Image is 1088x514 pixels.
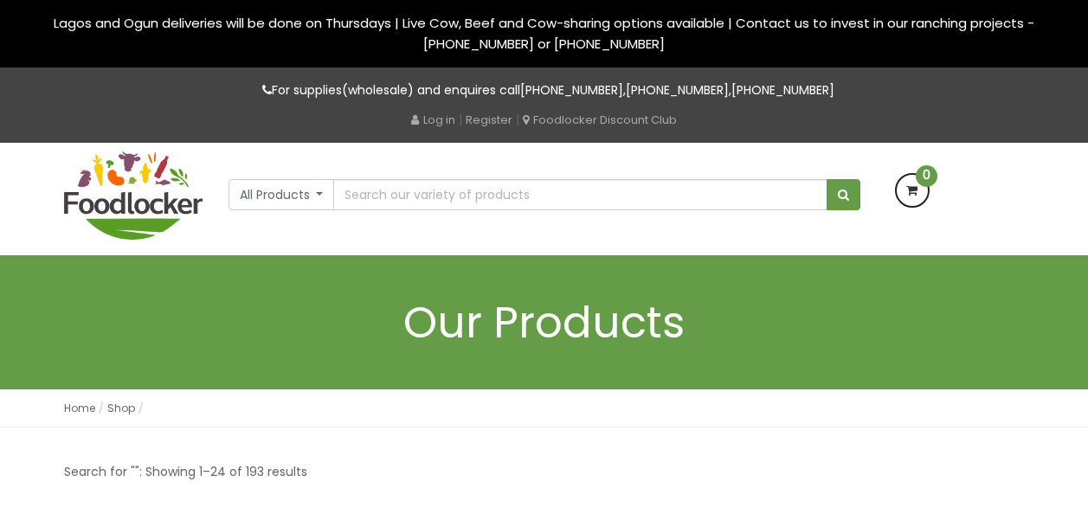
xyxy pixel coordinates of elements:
input: Search our variety of products [333,179,827,210]
a: Foodlocker Discount Club [523,112,677,128]
p: Search for "": Showing 1–24 of 193 results [64,462,307,482]
img: FoodLocker [64,151,203,240]
button: All Products [229,179,335,210]
span: | [459,111,462,128]
a: [PHONE_NUMBER] [731,81,834,99]
a: [PHONE_NUMBER] [626,81,729,99]
a: [PHONE_NUMBER] [520,81,623,99]
a: Home [64,401,95,415]
p: For supplies(wholesale) and enquires call , , [64,80,1025,100]
a: Register [466,112,512,128]
iframe: chat widget [981,406,1088,488]
span: 0 [916,165,937,187]
span: | [516,111,519,128]
span: Lagos and Ogun deliveries will be done on Thursdays | Live Cow, Beef and Cow-sharing options avai... [54,14,1034,53]
a: Shop [107,401,135,415]
h1: Our Products [64,299,1025,346]
a: Log in [411,112,455,128]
